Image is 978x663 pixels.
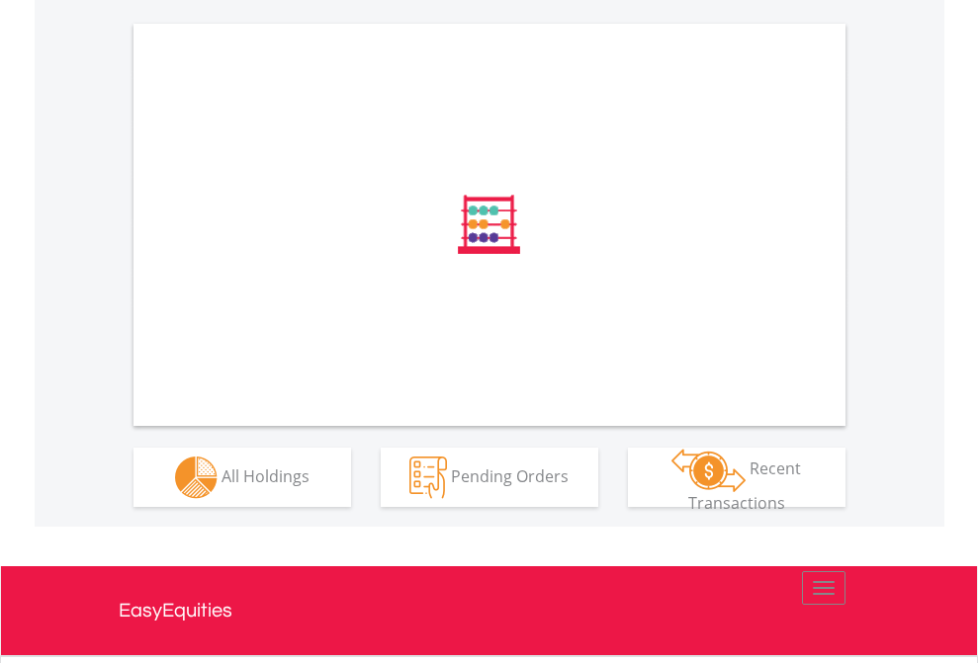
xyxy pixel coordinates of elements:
[175,456,218,499] img: holdings-wht.png
[381,448,598,507] button: Pending Orders
[671,449,746,492] img: transactions-zar-wht.png
[222,464,310,486] span: All Holdings
[119,566,860,655] a: EasyEquities
[628,448,845,507] button: Recent Transactions
[133,448,351,507] button: All Holdings
[409,456,447,499] img: pending_instructions-wht.png
[451,464,569,486] span: Pending Orders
